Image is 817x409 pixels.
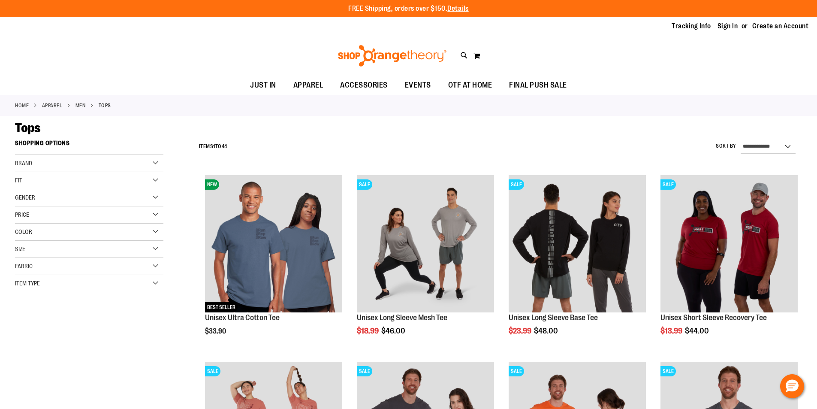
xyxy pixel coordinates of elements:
strong: Shopping Options [15,136,163,155]
div: product [201,171,347,357]
img: Unisex Long Sleeve Mesh Tee primary image [357,175,494,312]
a: ACCESSORIES [332,76,396,95]
span: NEW [205,179,219,190]
img: Product image for Unisex Long Sleeve Base Tee [509,175,646,312]
span: $13.99 [660,327,684,335]
a: APPAREL [42,102,63,109]
a: OTF AT HOME [440,76,501,95]
a: Sign In [718,21,738,31]
span: 44 [222,143,227,149]
a: Unisex Long Sleeve Base Tee [509,313,598,322]
span: SALE [509,179,524,190]
span: Price [15,211,29,218]
a: FINAL PUSH SALE [500,76,576,95]
span: APPAREL [293,76,323,95]
span: SALE [660,366,676,376]
img: Product image for Unisex SS Recovery Tee [660,175,798,312]
span: EVENTS [405,76,431,95]
a: Product image for Unisex Long Sleeve Base TeeSALE [509,175,646,314]
a: Unisex Long Sleeve Mesh Tee [357,313,447,322]
img: Shop Orangetheory [337,45,448,67]
span: $33.90 [205,327,227,335]
span: Gender [15,194,35,201]
label: Sort By [716,142,736,150]
span: SALE [509,366,524,376]
span: BEST SELLER [205,302,238,312]
span: ACCESSORIES [340,76,388,95]
a: Unisex Long Sleeve Mesh Tee primary imageSALE [357,175,494,314]
a: Home [15,102,29,109]
a: JUST IN [241,76,285,95]
a: EVENTS [396,76,440,95]
span: Fabric [15,263,33,270]
span: Color [15,228,32,235]
span: Brand [15,160,32,167]
span: 1 [213,143,215,149]
a: Tracking Info [672,21,711,31]
a: Unisex Ultra Cotton Tee [205,313,280,322]
a: Unisex Ultra Cotton TeeNEWBEST SELLER [205,175,342,314]
p: FREE Shipping, orders over $150. [348,4,469,14]
span: $46.00 [381,327,407,335]
strong: Tops [99,102,111,109]
a: MEN [75,102,86,109]
a: Product image for Unisex SS Recovery TeeSALE [660,175,798,314]
a: Create an Account [752,21,809,31]
span: SALE [357,366,372,376]
a: Unisex Short Sleeve Recovery Tee [660,313,767,322]
span: $48.00 [534,327,559,335]
span: $44.00 [685,327,710,335]
h2: Items to [199,140,227,153]
div: product [504,171,650,357]
a: Details [447,5,469,12]
span: Size [15,245,25,252]
span: Tops [15,121,40,135]
span: SALE [660,179,676,190]
span: FINAL PUSH SALE [509,76,567,95]
span: JUST IN [250,76,276,95]
div: product [656,171,802,357]
a: APPAREL [285,76,332,95]
span: $23.99 [509,327,533,335]
div: product [353,171,498,357]
span: SALE [357,179,372,190]
span: $18.99 [357,327,380,335]
button: Hello, have a question? Let’s chat. [780,374,804,398]
span: SALE [205,366,220,376]
span: OTF AT HOME [448,76,492,95]
img: Unisex Ultra Cotton Tee [205,175,342,312]
span: Fit [15,177,22,184]
span: Item Type [15,280,40,287]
